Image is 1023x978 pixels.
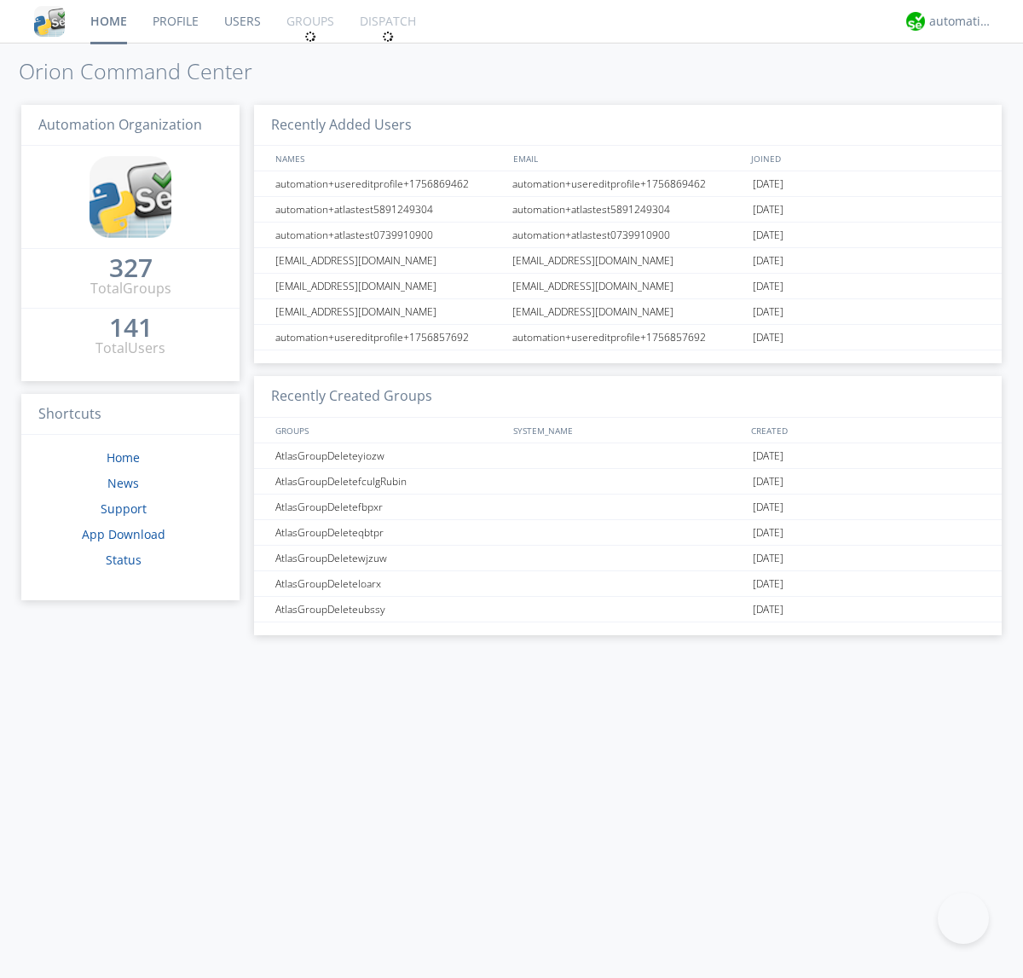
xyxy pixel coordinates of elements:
div: AtlasGroupDeleteubssy [271,597,507,622]
a: Home [107,449,140,466]
div: SYSTEM_NAME [509,418,747,443]
img: spin.svg [304,31,316,43]
a: Support [101,501,147,517]
span: [DATE] [753,299,783,325]
div: GROUPS [271,418,505,443]
div: automation+usereditprofile+1756869462 [508,171,748,196]
h3: Recently Created Groups [254,376,1002,418]
div: automation+usereditprofile+1756857692 [508,325,748,350]
a: AtlasGroupDeleteloarx[DATE] [254,571,1002,597]
img: d2d01cd9b4174d08988066c6d424eccd [906,12,925,31]
a: 327 [109,259,153,279]
a: App Download [82,526,165,542]
div: [EMAIL_ADDRESS][DOMAIN_NAME] [271,248,507,273]
a: Status [106,552,142,568]
a: automation+atlastest0739910900automation+atlastest0739910900[DATE] [254,223,1002,248]
img: cddb5a64eb264b2086981ab96f4c1ba7 [90,156,171,238]
a: AtlasGroupDeleteqbtpr[DATE] [254,520,1002,546]
div: automation+atlastest5891249304 [508,197,748,222]
div: JOINED [747,146,985,171]
div: AtlasGroupDeleteqbtpr [271,520,507,545]
div: AtlasGroupDeletefbpxr [271,495,507,519]
span: [DATE] [753,248,783,274]
div: 141 [109,319,153,336]
div: AtlasGroupDeletefculgRubin [271,469,507,494]
div: AtlasGroupDeleteloarx [271,571,507,596]
div: automation+usereditprofile+1756857692 [271,325,507,350]
div: AtlasGroupDeleteyiozw [271,443,507,468]
span: [DATE] [753,520,783,546]
a: [EMAIL_ADDRESS][DOMAIN_NAME][EMAIL_ADDRESS][DOMAIN_NAME][DATE] [254,299,1002,325]
a: AtlasGroupDeletefculgRubin[DATE] [254,469,1002,495]
div: [EMAIL_ADDRESS][DOMAIN_NAME] [271,299,507,324]
span: [DATE] [753,571,783,597]
iframe: Toggle Customer Support [938,893,989,944]
div: automation+atlastest0739910900 [271,223,507,247]
div: EMAIL [509,146,747,171]
div: 327 [109,259,153,276]
span: [DATE] [753,325,783,350]
span: Automation Organization [38,115,202,134]
a: automation+atlastest5891249304automation+atlastest5891249304[DATE] [254,197,1002,223]
a: AtlasGroupDeleteubssy[DATE] [254,597,1002,622]
a: automation+usereditprofile+1756869462automation+usereditprofile+1756869462[DATE] [254,171,1002,197]
div: automation+atlastest0739910900 [508,223,748,247]
a: AtlasGroupDeletewjzuw[DATE] [254,546,1002,571]
img: cddb5a64eb264b2086981ab96f4c1ba7 [34,6,65,37]
span: [DATE] [753,495,783,520]
div: Total Groups [90,279,171,298]
div: automation+usereditprofile+1756869462 [271,171,507,196]
span: [DATE] [753,443,783,469]
span: [DATE] [753,597,783,622]
div: [EMAIL_ADDRESS][DOMAIN_NAME] [271,274,507,298]
span: [DATE] [753,546,783,571]
h3: Shortcuts [21,394,240,436]
img: spin.svg [382,31,394,43]
div: AtlasGroupDeletewjzuw [271,546,507,570]
div: Total Users [95,339,165,358]
div: CREATED [747,418,985,443]
a: [EMAIL_ADDRESS][DOMAIN_NAME][EMAIL_ADDRESS][DOMAIN_NAME][DATE] [254,274,1002,299]
span: [DATE] [753,469,783,495]
a: 141 [109,319,153,339]
div: automation+atlastest5891249304 [271,197,507,222]
span: [DATE] [753,197,783,223]
a: [EMAIL_ADDRESS][DOMAIN_NAME][EMAIL_ADDRESS][DOMAIN_NAME][DATE] [254,248,1002,274]
a: automation+usereditprofile+1756857692automation+usereditprofile+1756857692[DATE] [254,325,1002,350]
a: AtlasGroupDeletefbpxr[DATE] [254,495,1002,520]
h3: Recently Added Users [254,105,1002,147]
span: [DATE] [753,171,783,197]
div: NAMES [271,146,505,171]
div: automation+atlas [929,13,993,30]
a: AtlasGroupDeleteyiozw[DATE] [254,443,1002,469]
a: News [107,475,139,491]
span: [DATE] [753,274,783,299]
span: [DATE] [753,223,783,248]
div: [EMAIL_ADDRESS][DOMAIN_NAME] [508,274,748,298]
div: [EMAIL_ADDRESS][DOMAIN_NAME] [508,248,748,273]
div: [EMAIL_ADDRESS][DOMAIN_NAME] [508,299,748,324]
